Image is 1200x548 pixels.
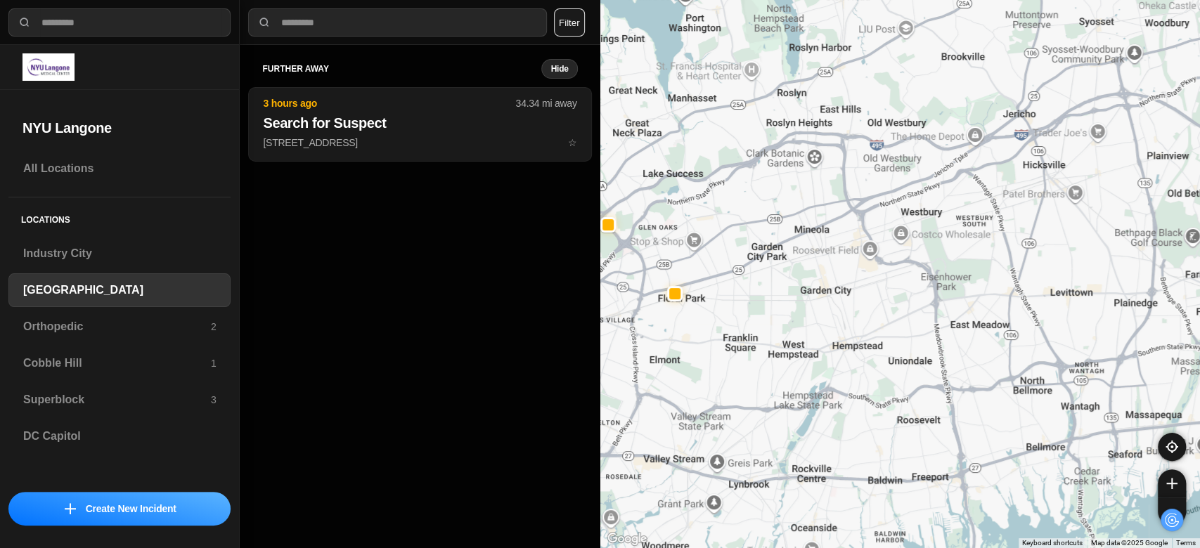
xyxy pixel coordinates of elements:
span: star [568,137,577,148]
button: Keyboard shortcuts [1022,538,1083,548]
p: 3 [211,393,217,407]
h5: further away [262,63,541,74]
h5: Locations [8,197,231,237]
img: zoom-out [1166,506,1178,517]
button: iconCreate New Incident [8,492,231,526]
a: Industry City [8,237,231,270]
button: 3 hours ago34.34 mi awaySearch for Suspect[STREET_ADDRESS]star [248,87,591,162]
img: search [257,15,271,30]
a: Terms (opens in new tab) [1176,539,1196,547]
img: recenter [1166,441,1178,453]
h2: Search for Suspect [263,113,576,133]
button: zoom-in [1158,469,1186,497]
img: search [18,15,32,30]
p: 1 [211,356,217,370]
h3: Orthopedic [23,318,211,335]
a: Cobble Hill1 [8,346,231,380]
a: All Locations [8,152,231,185]
img: Google [604,530,650,548]
h3: [GEOGRAPHIC_DATA] [23,282,216,299]
h2: NYU Langone [22,118,217,138]
img: logo [22,53,75,81]
button: zoom-out [1158,497,1186,526]
p: 3 hours ago [263,96,515,110]
small: Hide [550,63,568,74]
p: [STREET_ADDRESS] [263,136,576,150]
span: Map data ©2025 Google [1091,539,1168,547]
button: recenter [1158,433,1186,461]
a: Open this area in Google Maps (opens a new window) [604,530,650,548]
h3: DC Capitol [23,428,216,445]
a: 3 hours ago34.34 mi awaySearch for Suspect[STREET_ADDRESS]star [248,136,591,148]
h3: Industry City [23,245,216,262]
a: Superblock3 [8,383,231,417]
p: 2 [211,320,217,334]
a: [GEOGRAPHIC_DATA] [8,273,231,307]
h3: All Locations [23,160,216,177]
button: Filter [554,8,585,37]
h3: Superblock [23,391,211,408]
h3: Cobble Hill [23,355,211,372]
a: Orthopedic2 [8,310,231,344]
img: zoom-in [1166,478,1178,489]
p: 34.34 mi away [515,96,576,110]
p: Create New Incident [86,502,176,516]
a: DC Capitol [8,419,231,453]
button: Hide [541,59,577,79]
img: icon [65,503,76,514]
